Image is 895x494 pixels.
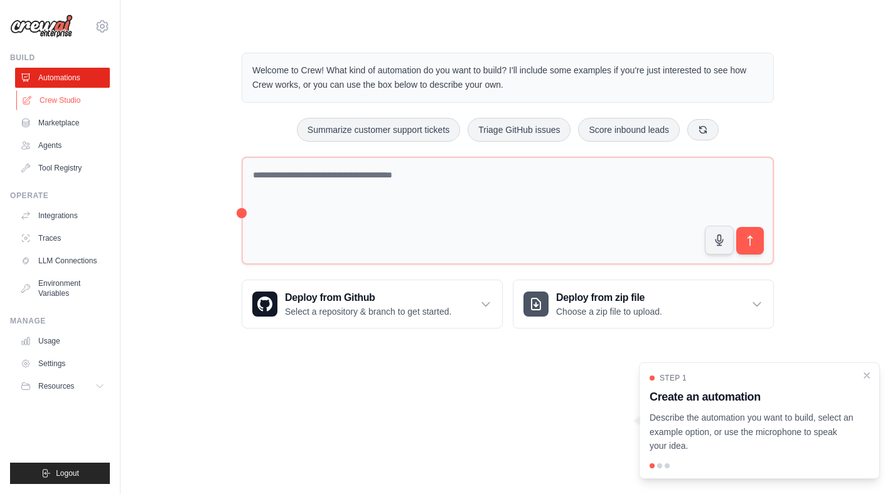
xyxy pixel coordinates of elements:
div: Operate [10,191,110,201]
p: Select a repository & branch to get started. [285,305,451,318]
span: Resources [38,381,74,391]
a: Agents [15,135,110,155]
a: Automations [15,68,110,88]
h3: Deploy from zip file [556,290,662,305]
button: Logout [10,463,110,484]
button: Triage GitHub issues [468,118,571,142]
img: Logo [10,14,73,38]
p: Welcome to Crew! What kind of automation do you want to build? I'll include some examples if you'... [252,63,763,92]
a: Integrations [15,206,110,226]
a: Traces [15,228,110,248]
a: Settings [15,354,110,374]
iframe: Chat Widget [832,434,895,494]
a: LLM Connections [15,251,110,271]
h3: Create an automation [650,388,854,406]
h3: Deploy from Github [285,290,451,305]
button: Summarize customer support tickets [297,118,460,142]
button: Resources [15,376,110,396]
a: Usage [15,331,110,351]
p: Choose a zip file to upload. [556,305,662,318]
div: Build [10,53,110,63]
a: Tool Registry [15,158,110,178]
a: Crew Studio [16,90,111,110]
a: Environment Variables [15,273,110,303]
span: Step 1 [660,373,687,383]
p: Describe the automation you want to build, select an example option, or use the microphone to spe... [650,411,854,453]
button: Close walkthrough [862,370,872,381]
div: Manage [10,316,110,326]
button: Score inbound leads [578,118,680,142]
a: Marketplace [15,113,110,133]
span: Logout [56,468,79,478]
